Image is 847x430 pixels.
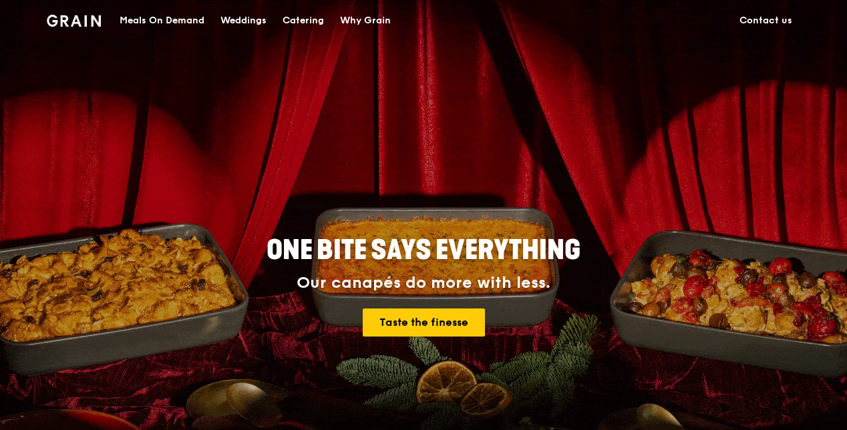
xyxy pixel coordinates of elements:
a: Contact us [731,1,800,41]
div: Meals On Demand [120,1,204,41]
span: ONE BITE SAYS EVERYTHING [267,234,580,266]
a: Catering [275,1,332,41]
a: Taste the finesse [363,308,485,337]
div: Weddings [220,1,267,41]
a: Why Grain [332,1,399,41]
a: Weddings [212,1,275,41]
div: Our canapés do more with less. [183,274,664,292]
div: Catering [283,1,324,41]
div: Why Grain [340,1,391,41]
img: Grain [47,15,101,27]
